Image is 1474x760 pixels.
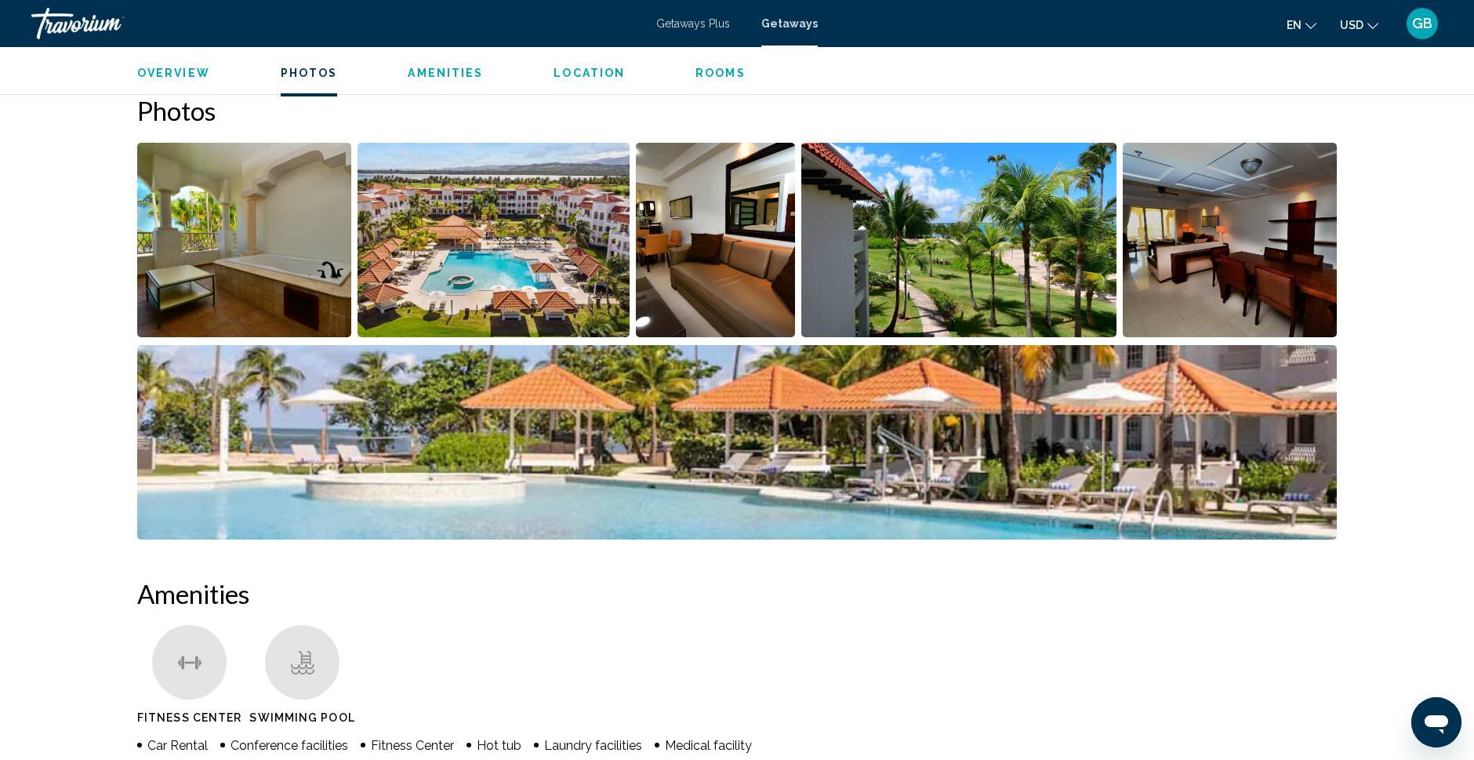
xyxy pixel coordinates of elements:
[1340,13,1378,36] button: Change currency
[147,738,208,753] span: Car Rental
[1287,13,1316,36] button: Change language
[544,738,642,753] span: Laundry facilities
[281,67,338,79] span: Photos
[137,344,1337,540] button: Open full-screen image slider
[231,738,348,753] span: Conference facilities
[554,67,625,79] span: Location
[137,66,210,80] button: Overview
[477,738,521,753] span: Hot tub
[695,67,746,79] span: Rooms
[408,66,483,80] button: Amenities
[1123,142,1337,338] button: Open full-screen image slider
[358,142,630,338] button: Open full-screen image slider
[137,95,1337,126] h2: Photos
[137,67,210,79] span: Overview
[31,8,641,39] a: Travorium
[1340,19,1363,31] span: USD
[801,142,1117,338] button: Open full-screen image slider
[1412,16,1432,31] span: GB
[371,738,454,753] span: Fitness Center
[761,17,818,30] a: Getaways
[408,67,483,79] span: Amenities
[695,66,746,80] button: Rooms
[1402,7,1443,40] button: User Menu
[281,66,338,80] button: Photos
[137,711,241,724] span: Fitness Center
[636,142,795,338] button: Open full-screen image slider
[137,142,351,338] button: Open full-screen image slider
[1411,697,1461,747] iframe: Button to launch messaging window
[656,17,730,30] a: Getaways Plus
[137,578,1337,609] h2: Amenities
[1287,19,1302,31] span: en
[665,738,752,753] span: Medical facility
[249,711,354,724] span: Swimming Pool
[554,66,625,80] button: Location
